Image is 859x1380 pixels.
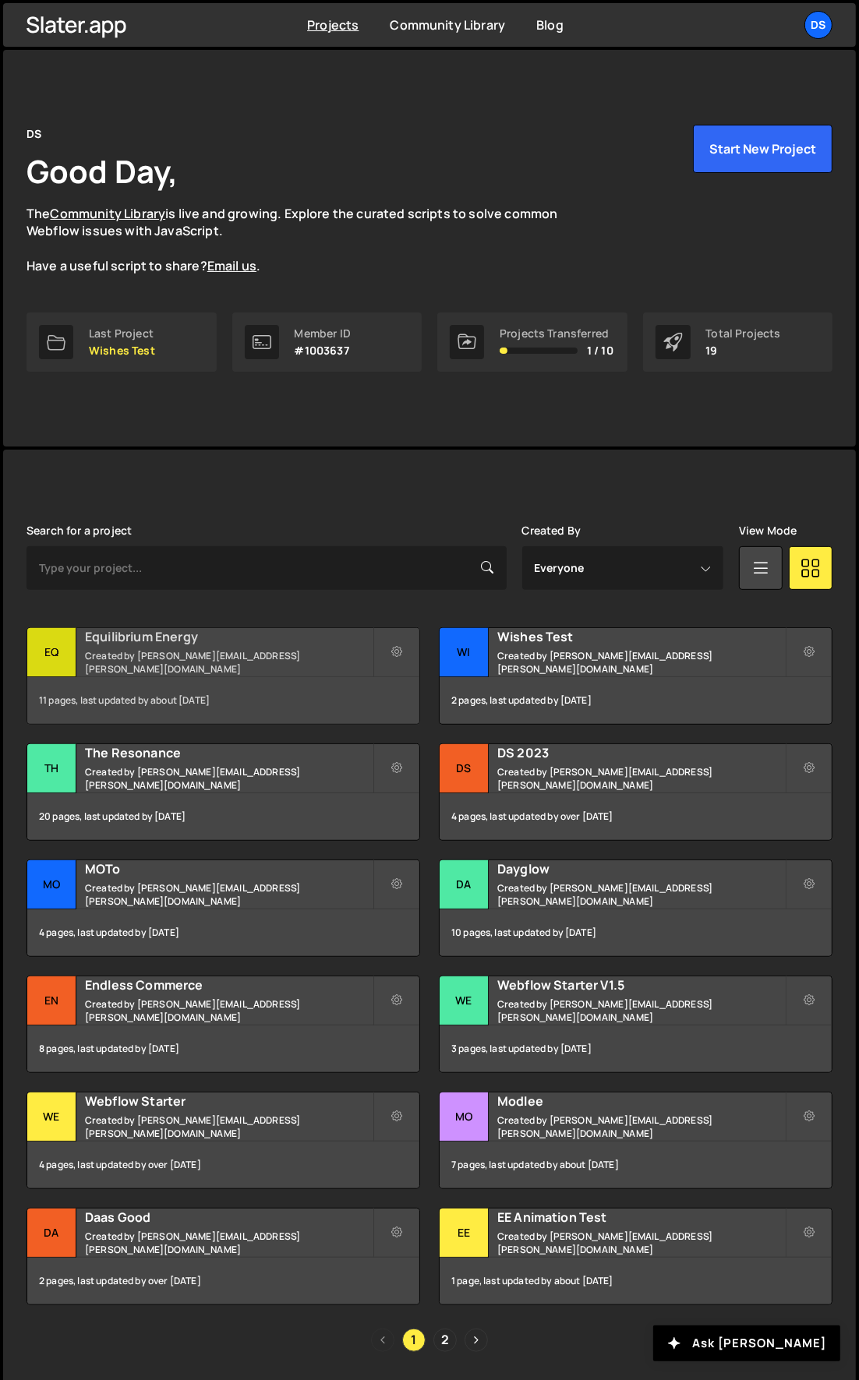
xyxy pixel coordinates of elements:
h2: EE Animation Test [497,1209,785,1226]
a: We Webflow Starter V1.5 Created by [PERSON_NAME][EMAIL_ADDRESS][PERSON_NAME][DOMAIN_NAME] 3 pages... [439,976,832,1073]
a: Community Library [390,16,505,34]
p: 19 [706,344,781,357]
div: 2 pages, last updated by [DATE] [440,677,832,724]
p: Wishes Test [89,344,155,357]
small: Created by [PERSON_NAME][EMAIL_ADDRESS][PERSON_NAME][DOMAIN_NAME] [85,1230,373,1256]
small: Created by [PERSON_NAME][EMAIL_ADDRESS][PERSON_NAME][DOMAIN_NAME] [85,649,373,676]
div: We [440,976,489,1025]
a: DS DS 2023 Created by [PERSON_NAME][EMAIL_ADDRESS][PERSON_NAME][DOMAIN_NAME] 4 pages, last update... [439,743,832,841]
a: Page 2 [433,1329,457,1352]
h2: Modlee [497,1092,785,1110]
div: 3 pages, last updated by [DATE] [440,1025,832,1072]
div: Da [27,1209,76,1258]
a: Projects [307,16,359,34]
a: We Webflow Starter Created by [PERSON_NAME][EMAIL_ADDRESS][PERSON_NAME][DOMAIN_NAME] 4 pages, las... [27,1092,420,1189]
a: Blog [536,16,564,34]
h2: The Resonance [85,744,373,761]
a: Next page [465,1329,488,1352]
a: En Endless Commerce Created by [PERSON_NAME][EMAIL_ADDRESS][PERSON_NAME][DOMAIN_NAME] 8 pages, la... [27,976,420,1073]
div: 1 page, last updated by about [DATE] [440,1258,832,1304]
div: Wi [440,628,489,677]
small: Created by [PERSON_NAME][EMAIL_ADDRESS][PERSON_NAME][DOMAIN_NAME] [497,1230,785,1256]
small: Created by [PERSON_NAME][EMAIL_ADDRESS][PERSON_NAME][DOMAIN_NAME] [85,881,373,908]
a: EE EE Animation Test Created by [PERSON_NAME][EMAIL_ADDRESS][PERSON_NAME][DOMAIN_NAME] 1 page, la... [439,1208,832,1305]
button: Start New Project [693,125,832,173]
a: Mo Modlee Created by [PERSON_NAME][EMAIL_ADDRESS][PERSON_NAME][DOMAIN_NAME] 7 pages, last updated... [439,1092,832,1189]
div: Last Project [89,327,155,340]
a: MO MOTo Created by [PERSON_NAME][EMAIL_ADDRESS][PERSON_NAME][DOMAIN_NAME] 4 pages, last updated b... [27,859,420,957]
div: Pagination [27,1329,832,1352]
div: DS [440,744,489,793]
a: Da Dayglow Created by [PERSON_NAME][EMAIL_ADDRESS][PERSON_NAME][DOMAIN_NAME] 10 pages, last updat... [439,859,832,957]
div: 2 pages, last updated by over [DATE] [27,1258,419,1304]
h2: Webflow Starter [85,1092,373,1110]
button: Ask [PERSON_NAME] [653,1325,840,1361]
h1: Good Day, [27,150,178,192]
a: Eq Equilibrium Energy Created by [PERSON_NAME][EMAIL_ADDRESS][PERSON_NAME][DOMAIN_NAME] 11 pages,... [27,627,420,725]
small: Created by [PERSON_NAME][EMAIL_ADDRESS][PERSON_NAME][DOMAIN_NAME] [497,1114,785,1140]
div: Projects Transferred [500,327,613,340]
small: Created by [PERSON_NAME][EMAIL_ADDRESS][PERSON_NAME][DOMAIN_NAME] [85,997,373,1024]
p: The is live and growing. Explore the curated scripts to solve common Webflow issues with JavaScri... [27,205,588,275]
h2: DS 2023 [497,744,785,761]
a: Wi Wishes Test Created by [PERSON_NAME][EMAIL_ADDRESS][PERSON_NAME][DOMAIN_NAME] 2 pages, last up... [439,627,832,725]
div: Member ID [295,327,351,340]
div: Th [27,744,76,793]
h2: Dayglow [497,860,785,877]
label: View Mode [739,524,797,537]
a: Th The Resonance Created by [PERSON_NAME][EMAIL_ADDRESS][PERSON_NAME][DOMAIN_NAME] 20 pages, last... [27,743,420,841]
h2: Webflow Starter V1.5 [497,976,785,994]
h2: Equilibrium Energy [85,628,373,645]
div: Da [440,860,489,909]
div: 7 pages, last updated by about [DATE] [440,1142,832,1188]
small: Created by [PERSON_NAME][EMAIL_ADDRESS][PERSON_NAME][DOMAIN_NAME] [497,765,785,792]
div: 20 pages, last updated by [DATE] [27,793,419,840]
a: DS [804,11,832,39]
small: Created by [PERSON_NAME][EMAIL_ADDRESS][PERSON_NAME][DOMAIN_NAME] [85,765,373,792]
span: 1 / 10 [587,344,613,357]
label: Search for a project [27,524,132,537]
div: Mo [440,1092,489,1142]
div: Eq [27,628,76,677]
div: 4 pages, last updated by [DATE] [27,909,419,956]
div: DS [27,125,41,143]
div: 4 pages, last updated by over [DATE] [27,1142,419,1188]
small: Created by [PERSON_NAME][EMAIL_ADDRESS][PERSON_NAME][DOMAIN_NAME] [497,649,785,676]
a: Email us [207,257,256,274]
div: 11 pages, last updated by about [DATE] [27,677,419,724]
label: Created By [522,524,582,537]
p: #1003637 [295,344,351,357]
a: Last Project Wishes Test [27,312,217,372]
a: Community Library [50,205,165,222]
input: Type your project... [27,546,507,590]
div: 4 pages, last updated by over [DATE] [440,793,832,840]
small: Created by [PERSON_NAME][EMAIL_ADDRESS][PERSON_NAME][DOMAIN_NAME] [497,881,785,908]
div: En [27,976,76,1025]
small: Created by [PERSON_NAME][EMAIL_ADDRESS][PERSON_NAME][DOMAIN_NAME] [85,1114,373,1140]
a: Da Daas Good Created by [PERSON_NAME][EMAIL_ADDRESS][PERSON_NAME][DOMAIN_NAME] 2 pages, last upda... [27,1208,420,1305]
div: 10 pages, last updated by [DATE] [440,909,832,956]
div: MO [27,860,76,909]
div: 8 pages, last updated by [DATE] [27,1025,419,1072]
h2: Wishes Test [497,628,785,645]
div: EE [440,1209,489,1258]
h2: Daas Good [85,1209,373,1226]
div: We [27,1092,76,1142]
h2: MOTo [85,860,373,877]
small: Created by [PERSON_NAME][EMAIL_ADDRESS][PERSON_NAME][DOMAIN_NAME] [497,997,785,1024]
div: Total Projects [706,327,781,340]
h2: Endless Commerce [85,976,373,994]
